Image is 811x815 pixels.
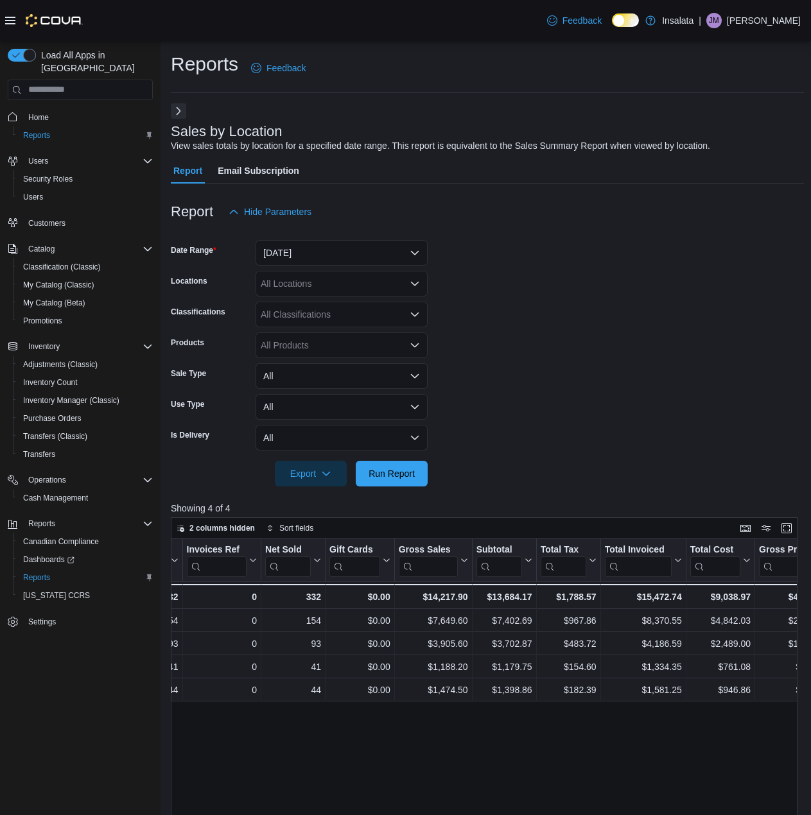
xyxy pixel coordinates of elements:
button: All [256,394,428,420]
a: Promotions [18,313,67,329]
div: 0 [187,659,257,674]
span: Users [23,192,43,202]
span: Inventory Manager (Classic) [23,395,119,406]
a: Transfers [18,447,60,462]
div: $0.00 [329,659,390,674]
div: Total Cost [690,544,740,556]
button: Transfers (Classic) [13,427,158,445]
div: $0.00 [329,682,390,698]
button: Settings [3,612,158,631]
button: Sort fields [261,520,318,536]
div: $2,489.00 [690,636,751,651]
span: Users [18,189,153,205]
span: Canadian Compliance [18,534,153,549]
button: Customers [3,214,158,232]
a: Inventory Count [18,375,83,390]
label: Classifications [171,307,225,317]
div: $1,334.35 [605,659,682,674]
span: Settings [28,617,56,627]
div: 0 [187,636,257,651]
div: $13,684.17 [476,589,532,605]
div: Invoices Ref [187,544,247,576]
span: Reports [28,519,55,529]
button: Operations [3,471,158,489]
div: $182.39 [541,682,597,698]
label: Date Range [171,245,216,255]
span: Promotions [23,316,62,326]
div: $0.00 [329,636,390,651]
nav: Complex example [8,103,153,665]
div: Gift Card Sales [329,544,380,576]
span: Inventory [23,339,153,354]
a: Reports [18,570,55,585]
a: Feedback [246,55,311,81]
span: JM [709,13,719,28]
label: Use Type [171,399,204,409]
div: $1,179.75 [476,659,532,674]
button: Users [23,153,53,169]
div: $154.60 [541,659,597,674]
span: Customers [23,215,153,231]
button: My Catalog (Beta) [13,294,158,312]
div: Total Cost [690,544,740,576]
span: Feedback [562,14,602,27]
button: Security Roles [13,170,158,188]
span: Run Report [369,467,415,480]
button: Adjustments (Classic) [13,356,158,373]
button: Total Tax [541,544,597,576]
div: Invoices Ref [187,544,247,556]
button: Catalog [3,240,158,258]
img: Cova [26,14,83,27]
div: $8,370.55 [605,613,682,628]
a: Feedback [542,8,607,33]
div: Gross Sales [399,544,458,556]
span: Reports [23,572,50,583]
span: Operations [28,475,66,485]
span: Transfers [18,447,153,462]
a: Home [23,110,54,125]
span: Adjustments (Classic) [23,359,98,370]
button: Enter fullscreen [779,520,794,536]
button: Open list of options [410,309,420,320]
span: Inventory Count [23,377,78,388]
div: $4,186.59 [605,636,682,651]
span: Reports [18,128,153,143]
a: Security Roles [18,171,78,187]
span: Security Roles [23,174,73,184]
a: Adjustments (Classic) [18,357,103,372]
button: Home [3,108,158,126]
div: 44 [265,682,321,698]
div: $7,402.69 [476,613,532,628]
div: $1,474.50 [399,682,468,698]
div: $9,038.97 [690,589,751,605]
div: $0.00 [329,589,390,605]
span: Cash Management [23,493,88,503]
div: $0.00 [329,613,390,628]
div: Total Invoiced [605,544,672,556]
span: Load All Apps in [GEOGRAPHIC_DATA] [36,49,153,74]
div: Total Tax [541,544,586,576]
button: 2 columns hidden [171,520,260,536]
div: 0 [187,589,257,605]
span: Classification (Classic) [18,259,153,275]
div: $761.08 [690,659,751,674]
div: $15,472.74 [605,589,682,605]
div: James Moffitt [706,13,722,28]
div: $1,398.86 [476,682,532,698]
span: Promotions [18,313,153,329]
div: $1,188.20 [399,659,468,674]
div: 154 [265,613,321,628]
span: Classification (Classic) [23,262,101,272]
button: My Catalog (Classic) [13,276,158,294]
span: My Catalog (Beta) [18,295,153,311]
div: $1,788.57 [541,589,597,605]
span: Cash Management [18,490,153,506]
span: Hide Parameters [244,205,311,218]
p: [PERSON_NAME] [727,13,801,28]
button: Subtotal [476,544,532,576]
button: Catalog [23,241,60,257]
span: My Catalog (Classic) [18,277,153,293]
button: Total Cost [690,544,751,576]
span: Reports [23,130,50,141]
p: Insalata [662,13,693,28]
